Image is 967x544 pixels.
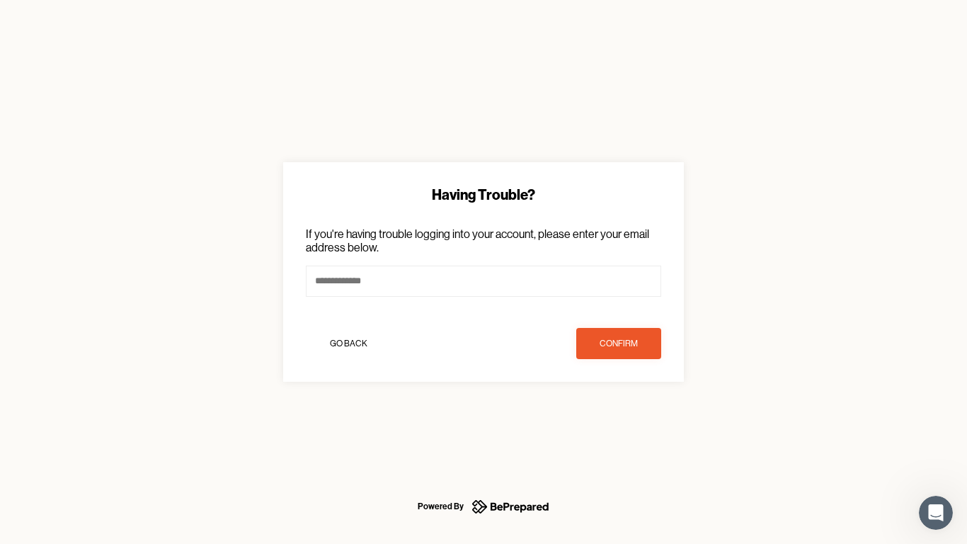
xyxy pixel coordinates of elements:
p: If you're having trouble logging into your account, please enter your email address below. [306,227,661,254]
button: confirm [576,328,661,359]
iframe: Intercom live chat [919,496,953,530]
div: Having Trouble? [306,185,661,205]
button: Go Back [306,328,391,359]
div: confirm [600,336,638,351]
div: Go Back [330,336,367,351]
div: Powered By [418,498,464,515]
